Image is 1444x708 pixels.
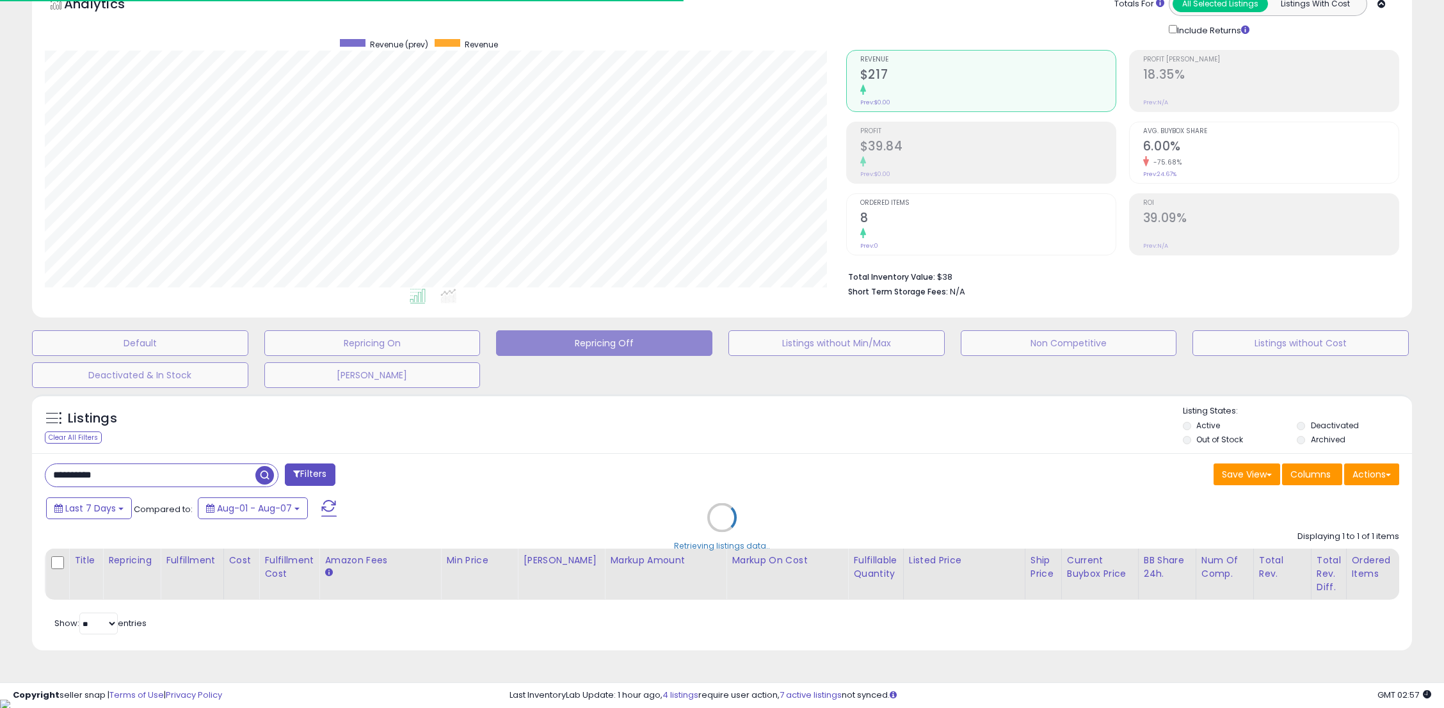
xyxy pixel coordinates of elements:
[1143,200,1399,207] span: ROI
[662,689,698,701] a: 4 listings
[264,330,481,356] button: Repricing On
[264,362,481,388] button: [PERSON_NAME]
[509,689,1431,702] div: Last InventoryLab Update: 1 hour ago, require user action, not synced.
[860,99,890,106] small: Prev: $0.00
[1143,139,1399,156] h2: 6.00%
[1143,67,1399,84] h2: 18.35%
[13,689,60,701] strong: Copyright
[728,330,945,356] button: Listings without Min/Max
[860,200,1116,207] span: Ordered Items
[860,139,1116,156] h2: $39.84
[32,362,248,388] button: Deactivated & In Stock
[13,689,222,702] div: seller snap | |
[1143,99,1168,106] small: Prev: N/A
[961,330,1177,356] button: Non Competitive
[1192,330,1409,356] button: Listings without Cost
[848,271,935,282] b: Total Inventory Value:
[860,170,890,178] small: Prev: $0.00
[950,286,965,298] span: N/A
[780,689,842,701] a: 7 active listings
[32,330,248,356] button: Default
[1377,689,1431,701] span: 2025-08-15 02:57 GMT
[860,242,878,250] small: Prev: 0
[1143,56,1399,63] span: Profit [PERSON_NAME]
[1143,170,1176,178] small: Prev: 24.67%
[1143,211,1399,228] h2: 39.09%
[465,39,498,50] span: Revenue
[860,128,1116,135] span: Profit
[496,330,712,356] button: Repricing Off
[1143,242,1168,250] small: Prev: N/A
[674,540,770,551] div: Retrieving listings data..
[860,56,1116,63] span: Revenue
[1159,22,1265,37] div: Include Returns
[860,211,1116,228] h2: 8
[109,689,164,701] a: Terms of Use
[860,67,1116,84] h2: $217
[1143,128,1399,135] span: Avg. Buybox Share
[848,286,948,297] b: Short Term Storage Fees:
[166,689,222,701] a: Privacy Policy
[1149,157,1182,167] small: -75.68%
[848,268,1390,284] li: $38
[370,39,428,50] span: Revenue (prev)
